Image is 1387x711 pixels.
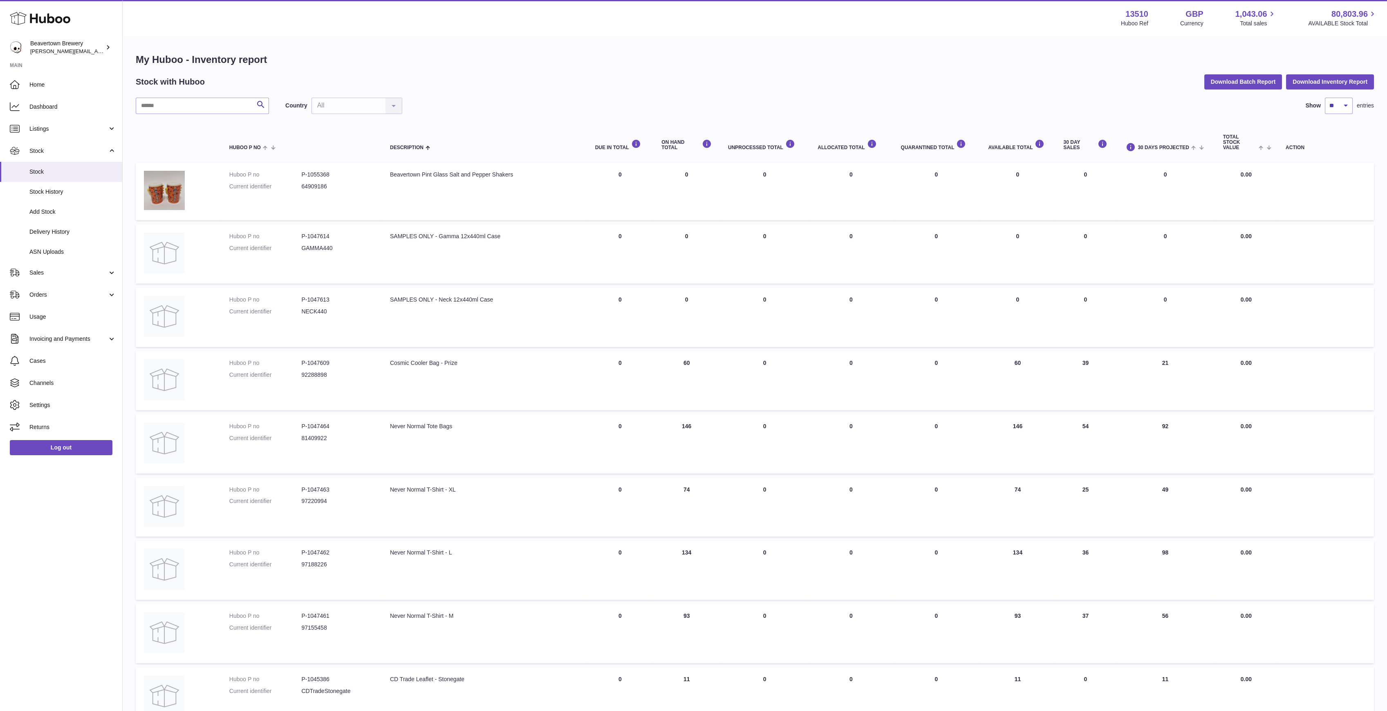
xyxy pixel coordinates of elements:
img: product image [144,296,185,337]
span: Stock History [29,188,116,196]
dt: Current identifier [229,561,302,568]
h2: Stock with Huboo [136,76,205,87]
span: 0.00 [1241,233,1252,239]
span: 0.00 [1241,296,1252,303]
span: Total sales [1240,20,1276,27]
dt: Current identifier [229,244,302,252]
dd: P-1047463 [301,486,374,494]
td: 0 [809,414,892,474]
span: 0 [935,613,938,619]
div: Huboo Ref [1121,20,1148,27]
dt: Current identifier [229,434,302,442]
span: 0.00 [1241,613,1252,619]
span: Add Stock [29,208,116,216]
span: 0 [935,486,938,493]
td: 98 [1116,541,1214,600]
td: 60 [980,351,1055,410]
td: 36 [1055,541,1116,600]
div: Never Normal T-Shirt - M [390,612,579,620]
span: 0.00 [1241,360,1252,366]
dd: P-1047609 [301,359,374,367]
td: 0 [809,163,892,220]
td: 49 [1116,478,1214,537]
dt: Current identifier [229,687,302,695]
dt: Huboo P no [229,233,302,240]
div: QUARANTINED Total [901,139,972,150]
dd: P-1047614 [301,233,374,240]
td: 0 [587,478,654,537]
td: 0 [809,224,892,284]
span: 0 [935,676,938,682]
span: Orders [29,291,108,299]
a: 1,043.06 Total sales [1235,9,1277,27]
td: 39 [1055,351,1116,410]
td: 0 [809,541,892,600]
td: 0 [720,541,809,600]
dt: Huboo P no [229,675,302,683]
h1: My Huboo - Inventory report [136,53,1374,66]
dd: 92288898 [301,371,374,379]
dd: P-1045386 [301,675,374,683]
td: 0 [809,351,892,410]
span: Stock [29,168,116,176]
td: 0 [587,163,654,220]
td: 0 [587,604,654,663]
span: Description [390,145,423,150]
td: 0 [587,224,654,284]
div: AVAILABLE Total [988,139,1047,150]
span: 0 [935,549,938,556]
dd: P-1047462 [301,549,374,557]
div: Action [1286,145,1366,150]
td: 0 [1116,288,1214,347]
img: product image [144,233,185,273]
div: Never Normal T-Shirt - L [390,549,579,557]
span: 0 [935,233,938,239]
td: 0 [653,288,720,347]
div: Cosmic Cooler Bag - Prize [390,359,579,367]
dt: Huboo P no [229,171,302,179]
span: Cases [29,357,116,365]
dd: P-1047613 [301,296,374,304]
span: Usage [29,313,116,321]
td: 0 [1116,224,1214,284]
div: Currency [1180,20,1203,27]
td: 0 [1116,163,1214,220]
td: 134 [653,541,720,600]
span: Home [29,81,116,89]
td: 93 [653,604,720,663]
div: ON HAND Total [661,139,712,150]
span: Delivery History [29,228,116,236]
td: 0 [587,351,654,410]
span: AVAILABLE Stock Total [1308,20,1377,27]
span: Dashboard [29,103,116,111]
span: 0 [935,423,938,429]
td: 0 [720,224,809,284]
div: DUE IN TOTAL [595,139,645,150]
label: Show [1306,102,1321,110]
td: 146 [653,414,720,474]
span: [PERSON_NAME][EMAIL_ADDRESS][PERSON_NAME][DOMAIN_NAME] [30,48,208,54]
td: 74 [980,478,1055,537]
a: Log out [10,440,112,455]
dt: Current identifier [229,371,302,379]
td: 0 [720,288,809,347]
div: Never Normal Tote Bags [390,423,579,430]
td: 0 [809,478,892,537]
div: Beavertown Pint Glass Salt and Pepper Shakers [390,171,579,179]
td: 0 [980,163,1055,220]
dd: 97188226 [301,561,374,568]
div: SAMPLES ONLY - Neck 12x440ml Case [390,296,579,304]
span: 0 [935,171,938,178]
dt: Huboo P no [229,549,302,557]
dd: 97220994 [301,497,374,505]
img: Matthew.McCormack@beavertownbrewery.co.uk [10,41,22,54]
dd: 97155458 [301,624,374,632]
strong: 13510 [1125,9,1148,20]
dt: Current identifier [229,497,302,505]
span: 30 DAYS PROJECTED [1138,145,1189,150]
dd: GAMMA440 [301,244,374,252]
span: 0.00 [1241,486,1252,493]
label: Country [285,102,307,110]
td: 146 [980,414,1055,474]
span: Settings [29,401,116,409]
